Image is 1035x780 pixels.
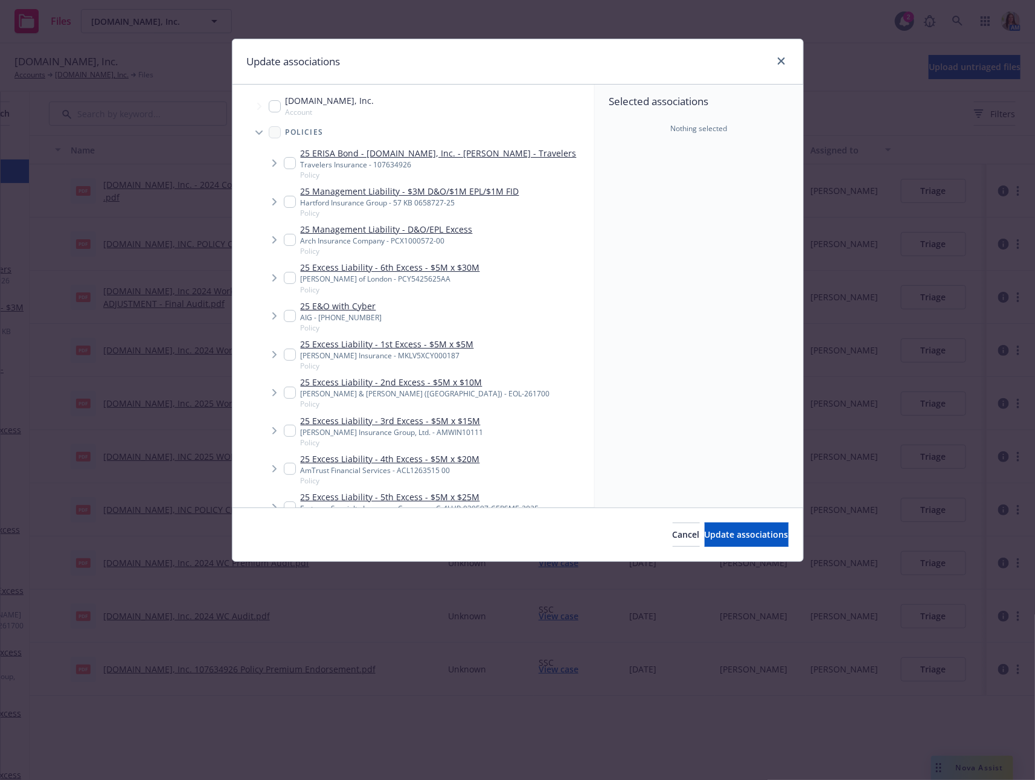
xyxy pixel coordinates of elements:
[301,338,474,350] a: 25 Excess Liability - 1st Excess - $5M x $5M
[301,491,539,503] a: 25 Excess Liability - 5th Excess - $5M x $25M
[301,312,382,323] div: AIG - [PHONE_NUMBER]
[301,223,473,236] a: 25 Management Liability - D&O/EPL Excess
[301,350,474,361] div: [PERSON_NAME] Insurance - MKLV5XCY000187
[286,129,324,136] span: Policies
[301,170,577,180] span: Policy
[301,465,480,475] div: AmTrust Financial Services - ACL1263515 00
[301,361,474,371] span: Policy
[609,94,789,109] span: Selected associations
[301,475,480,486] span: Policy
[301,300,382,312] a: 25 E&O with Cyber
[301,185,519,198] a: 25 Management Liability - $3M D&O/$1M EPL/$1M FID
[705,523,789,547] button: Update associations
[301,427,484,437] div: [PERSON_NAME] Insurance Group, Ltd. - AMWIN10111
[301,376,550,388] a: 25 Excess Liability - 2nd Excess - $5M x $10M
[301,246,473,256] span: Policy
[301,208,519,218] span: Policy
[247,54,341,69] h1: Update associations
[673,523,700,547] button: Cancel
[301,503,539,514] div: Fortegra Specialty Insurance Company - C-4LUP-039597-CEPSME-2025
[301,160,577,170] div: Travelers Insurance - 107634926
[301,323,382,333] span: Policy
[301,388,550,399] div: [PERSON_NAME] & [PERSON_NAME] ([GEOGRAPHIC_DATA]) - EOL-261700
[286,107,374,117] span: Account
[301,437,484,448] span: Policy
[301,236,473,246] div: Arch Insurance Company - PCX1000572-00
[301,399,550,409] span: Policy
[301,261,480,274] a: 25 Excess Liability - 6th Excess - $5M x $30M
[301,198,519,208] div: Hartford Insurance Group - 57 KB 0658727-25
[670,123,727,134] span: Nothing selected
[301,285,480,295] span: Policy
[301,414,484,427] a: 25 Excess Liability - 3rd Excess - $5M x $15M
[301,147,577,160] a: 25 ERISA Bond - [DOMAIN_NAME], Inc. - [PERSON_NAME] - Travelers
[673,529,700,540] span: Cancel
[301,274,480,284] div: [PERSON_NAME] of London - PCY5425625AA
[301,453,480,465] a: 25 Excess Liability - 4th Excess - $5M x $20M
[774,54,789,68] a: close
[286,94,374,107] span: [DOMAIN_NAME], Inc.
[705,529,789,540] span: Update associations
